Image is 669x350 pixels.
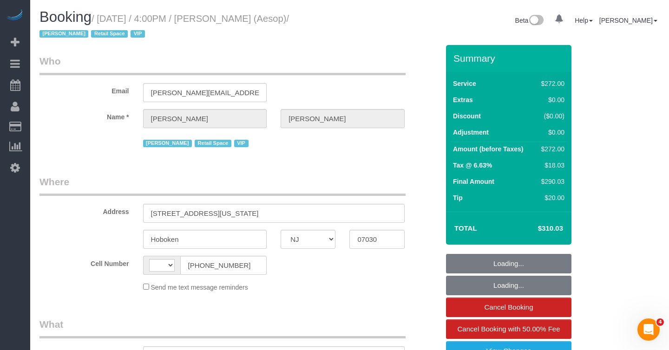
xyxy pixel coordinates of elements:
[538,79,564,88] div: $272.00
[131,30,145,38] span: VIP
[538,95,564,104] div: $0.00
[33,109,136,122] label: Name *
[143,83,267,102] input: Email
[538,128,564,137] div: $0.00
[453,128,489,137] label: Adjustment
[446,319,571,339] a: Cancel Booking with 50.00% Fee
[538,161,564,170] div: $18.03
[538,193,564,202] div: $20.00
[515,17,544,24] a: Beta
[599,17,657,24] a: [PERSON_NAME]
[446,298,571,317] a: Cancel Booking
[143,140,192,147] span: [PERSON_NAME]
[143,109,267,128] input: First Name
[143,230,267,249] input: City
[538,177,564,186] div: $290.03
[510,225,563,233] h4: $310.03
[39,13,289,39] span: /
[33,83,136,96] label: Email
[538,144,564,154] div: $272.00
[637,318,660,341] iframe: Intercom live chat
[575,17,593,24] a: Help
[453,193,463,202] label: Tip
[454,224,477,232] strong: Total
[195,140,231,147] span: Retail Space
[91,30,128,38] span: Retail Space
[453,161,492,170] label: Tax @ 6.63%
[180,256,267,275] input: Cell Number
[453,79,476,88] label: Service
[538,111,564,121] div: ($0.00)
[39,9,92,25] span: Booking
[33,256,136,268] label: Cell Number
[349,230,404,249] input: Zip Code
[453,144,523,154] label: Amount (before Taxes)
[453,95,473,104] label: Extras
[281,109,405,128] input: Last Name
[39,30,88,38] span: [PERSON_NAME]
[234,140,249,147] span: VIP
[39,13,289,39] small: / [DATE] / 4:00PM / [PERSON_NAME] (Aesop)
[6,9,24,22] img: Automaid Logo
[453,177,494,186] label: Final Amount
[151,284,248,291] span: Send me text message reminders
[528,15,544,27] img: New interface
[453,53,567,64] h3: Summary
[458,325,560,333] span: Cancel Booking with 50.00% Fee
[39,175,406,196] legend: Where
[453,111,481,121] label: Discount
[656,318,664,326] span: 4
[39,318,406,338] legend: What
[39,54,406,75] legend: Who
[33,204,136,216] label: Address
